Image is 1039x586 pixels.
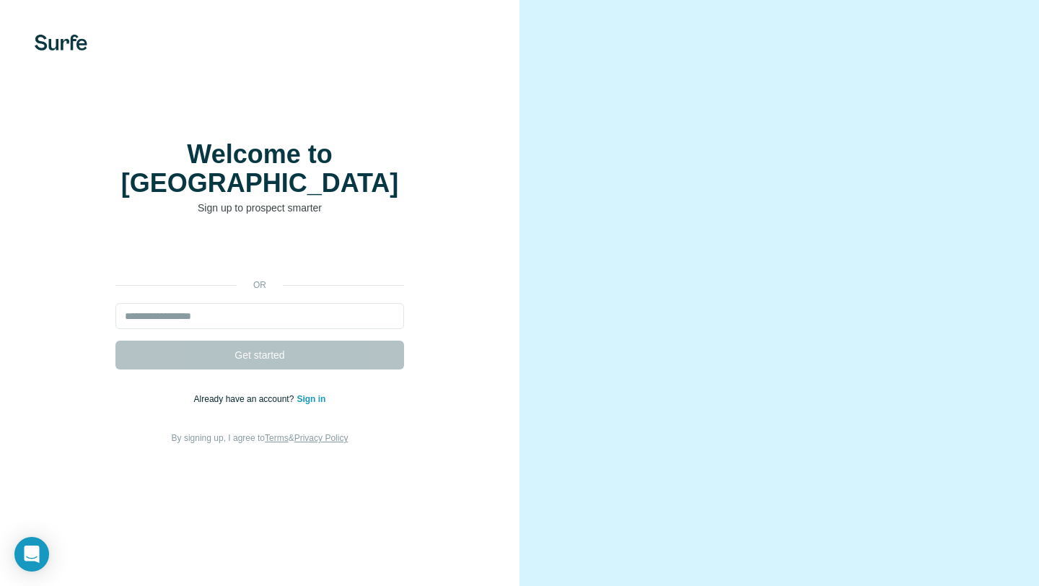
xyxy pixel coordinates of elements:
iframe: Sign in with Google Button [108,237,411,268]
h1: Welcome to [GEOGRAPHIC_DATA] [115,140,404,198]
p: or [237,279,283,292]
a: Terms [265,433,289,443]
img: Surfe's logo [35,35,87,51]
span: By signing up, I agree to & [172,433,348,443]
a: Privacy Policy [294,433,348,443]
span: Already have an account? [194,394,297,404]
div: Open Intercom Messenger [14,537,49,572]
a: Sign in [297,394,325,404]
p: Sign up to prospect smarter [115,201,404,215]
